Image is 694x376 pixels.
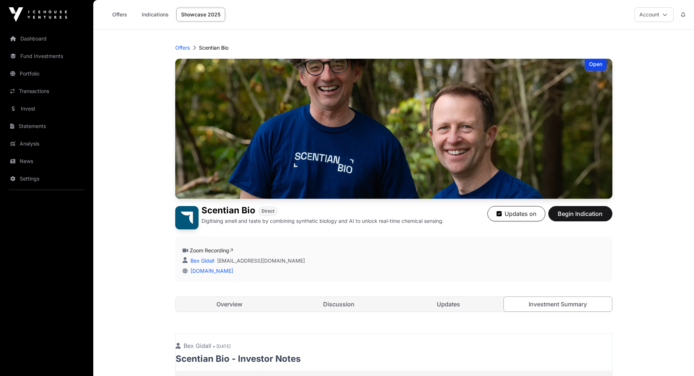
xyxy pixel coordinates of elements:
[395,297,503,311] a: Updates
[175,59,612,199] img: Scentian Bio
[176,353,612,365] p: Scentian Bio - Investor Notes
[6,136,87,152] a: Analysis
[217,257,305,264] a: [EMAIL_ADDRESS][DOMAIN_NAME]
[6,118,87,134] a: Statements
[6,83,87,99] a: Transactions
[105,8,134,22] a: Offers
[176,297,612,311] nav: Tabs
[503,296,612,312] a: Investment Summary
[6,66,87,82] a: Portfolio
[6,101,87,117] a: Invest
[137,8,173,22] a: Indications
[199,44,228,51] p: Scentian Bio
[176,341,612,350] p: Bex Gidall
[189,257,214,264] a: Bex Gidall
[585,59,607,71] div: Open
[557,209,603,218] span: Begin Indication
[285,297,393,311] a: Discussion
[201,217,444,225] p: Digitising smell and taste by combining synthetic biology and AI to unlock real-time chemical sen...
[548,206,612,221] button: Begin Indication
[6,153,87,169] a: News
[6,171,87,187] a: Settings
[176,8,225,22] a: Showcase 2025
[6,31,87,47] a: Dashboard
[175,44,190,51] a: Offers
[262,208,274,214] span: Direct
[201,206,255,216] h1: Scentian Bio
[175,206,199,229] img: Scentian Bio
[635,7,674,22] button: Account
[176,297,284,311] a: Overview
[487,206,545,221] button: Updates on
[213,344,231,349] span: • [DATE]
[9,7,67,22] img: Icehouse Ventures Logo
[188,268,233,274] a: [DOMAIN_NAME]
[190,247,233,253] a: Zoom Recording
[6,48,87,64] a: Fund Investments
[548,213,612,221] a: Begin Indication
